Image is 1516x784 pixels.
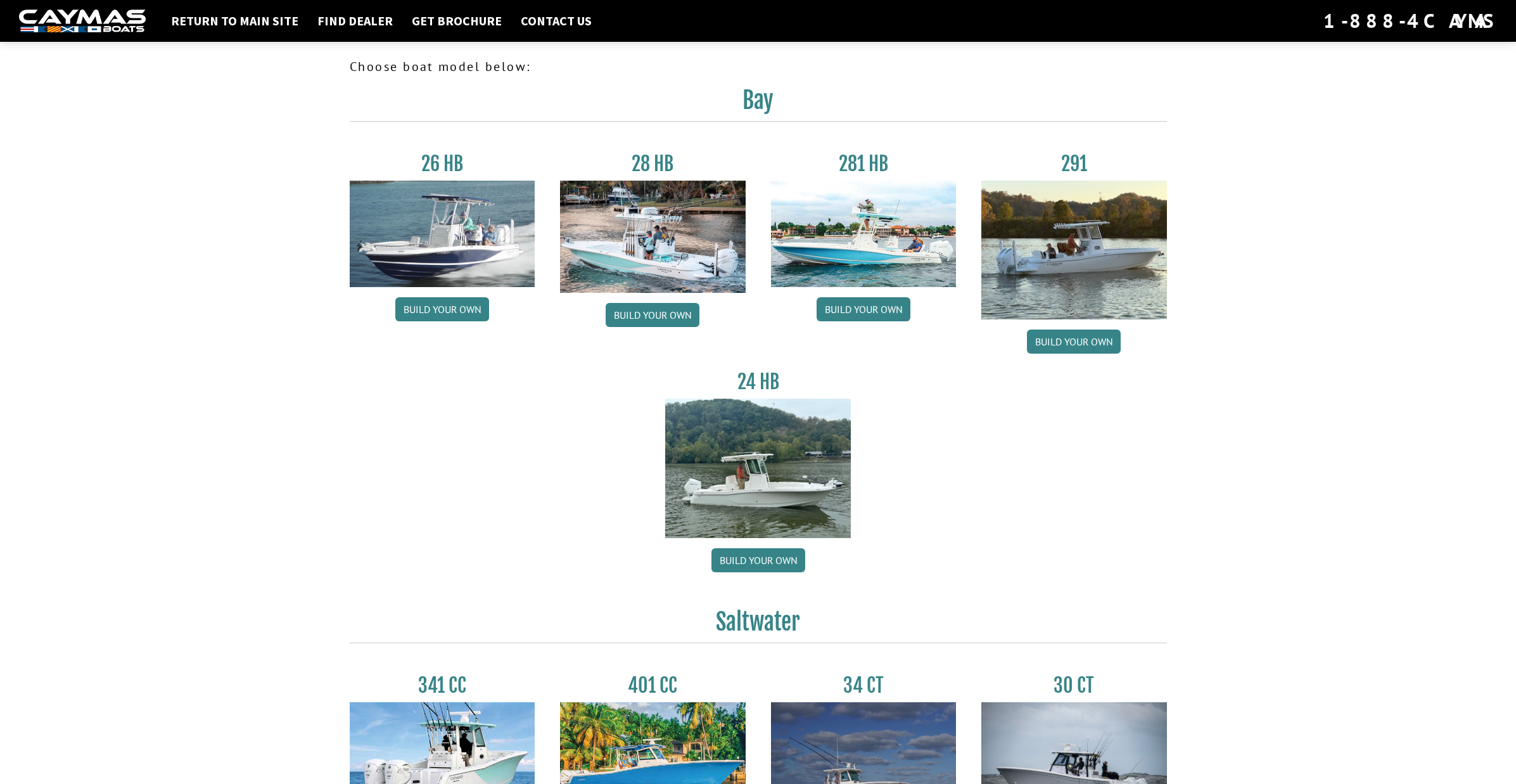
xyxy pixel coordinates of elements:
[981,674,1167,697] h3: 30 CT
[560,674,746,697] h3: 401 CC
[405,13,508,29] a: Get Brochure
[665,370,851,394] h3: 24 HB
[395,297,489,321] a: Build your own
[981,181,1167,319] img: 291_Thumbnail.jpg
[817,297,910,321] a: Build your own
[350,181,535,287] img: 26_new_photo_resized.jpg
[560,152,746,176] h3: 28 HB
[350,152,535,176] h3: 26 HB
[771,181,957,287] img: 28-hb-twin.jpg
[771,674,957,697] h3: 34 CT
[165,13,305,29] a: Return to main site
[311,13,399,29] a: Find Dealer
[665,399,851,537] img: 24_HB_thumbnail.jpg
[350,674,535,697] h3: 341 CC
[1323,7,1497,35] div: 1-888-4CAYMAS
[1027,330,1121,354] a: Build your own
[606,303,699,327] a: Build your own
[350,608,1167,643] h2: Saltwater
[981,152,1167,176] h3: 291
[711,548,805,572] a: Build your own
[350,86,1167,122] h2: Bay
[350,57,1167,76] p: Choose boat model below:
[771,152,957,176] h3: 281 HB
[514,13,598,29] a: Contact Us
[19,10,146,33] img: white-logo-c9c8dbefe5ff5ceceb0f0178aa75bf4bb51f6bca0971e226c86eb53dfe498488.png
[560,181,746,293] img: 28_hb_thumbnail_for_caymas_connect.jpg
